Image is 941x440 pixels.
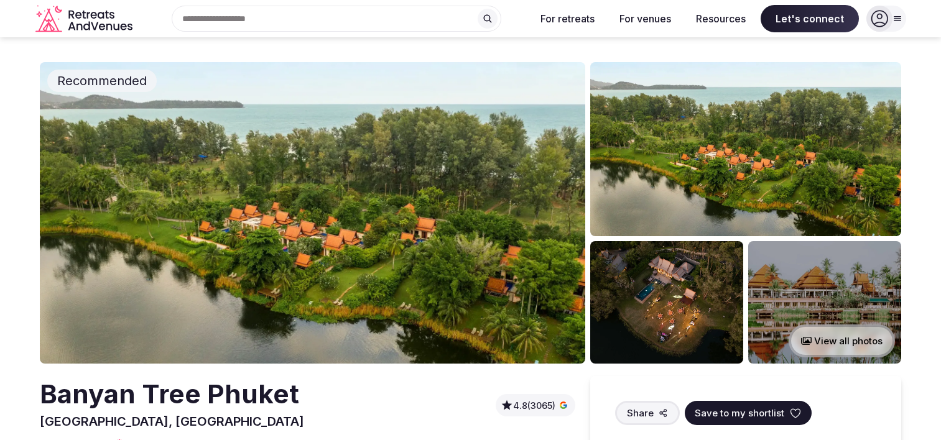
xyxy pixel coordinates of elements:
[35,5,135,33] svg: Retreats and Venues company logo
[47,70,157,92] div: Recommended
[590,241,743,364] img: Venue gallery photo
[695,406,784,419] span: Save to my shortlist
[35,5,135,33] a: Visit the homepage
[590,62,901,236] img: Venue gallery photo
[627,406,654,419] span: Share
[615,401,680,425] button: Share
[52,72,152,89] span: Recommended
[40,62,585,364] img: Venue cover photo
[610,5,681,32] button: For venues
[748,241,901,364] img: Venue gallery photo
[531,5,605,32] button: For retreats
[40,414,304,429] span: [GEOGRAPHIC_DATA], [GEOGRAPHIC_DATA]
[761,5,859,32] span: Let's connect
[686,5,756,32] button: Resources
[513,400,555,412] span: 4.8 (3065)
[789,324,895,357] button: View all photos
[40,376,304,413] h2: Banyan Tree Phuket
[501,399,570,411] button: 4.8(3065)
[685,401,812,425] button: Save to my shortlist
